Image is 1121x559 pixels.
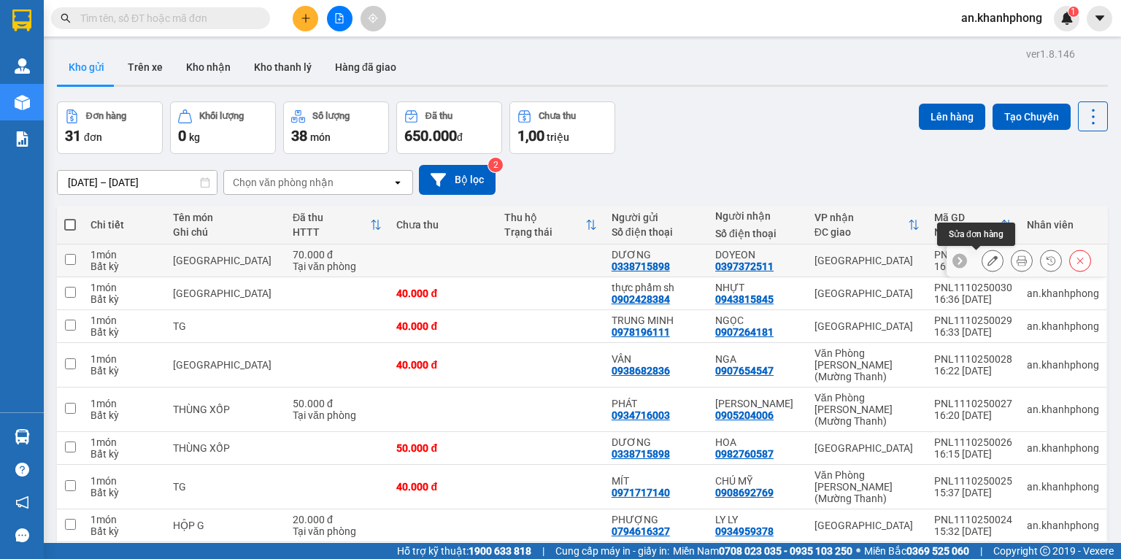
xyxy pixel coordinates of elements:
div: Bất kỳ [90,525,158,537]
span: Miền Bắc [864,543,969,559]
div: Số lượng [312,111,350,121]
th: Toggle SortBy [285,206,389,244]
button: aim [361,6,386,31]
b: BIÊN NHẬN GỬI HÀNG [118,21,164,115]
div: 0902428384 [612,293,670,305]
div: Khối lượng [199,111,244,121]
div: 16:39 [DATE] [934,261,1012,272]
div: Ngày ĐH [934,226,1001,238]
div: 0934716003 [612,409,670,421]
div: DOYEON [715,249,800,261]
div: 0971717140 [612,487,670,498]
div: Người nhận [715,210,800,222]
span: an.khanhphong [949,9,1054,27]
span: question-circle [15,463,29,477]
div: TX [173,255,278,266]
div: [GEOGRAPHIC_DATA] [814,288,920,299]
div: 40.000 đ [396,359,489,371]
div: TRUNG MINH [612,315,701,326]
div: [GEOGRAPHIC_DATA] [814,520,920,531]
span: triệu [547,131,569,143]
div: Trạng thái [504,226,585,238]
div: TG [173,320,278,332]
div: 0338715898 [612,261,670,272]
div: Mã GD [934,212,1001,223]
button: Hàng đã giao [323,50,408,85]
span: plus [301,13,311,23]
div: Bất kỳ [90,261,158,272]
div: 0908692769 [715,487,774,498]
span: đơn [84,131,102,143]
div: PNL1110250030 [934,282,1012,293]
sup: 2 [488,158,503,172]
div: 40.000 đ [396,288,489,299]
button: Tạo Chuyến [993,104,1071,130]
button: Lên hàng [919,104,985,130]
button: Số lượng38món [283,101,389,154]
input: Tìm tên, số ĐT hoặc mã đơn [80,10,253,26]
span: caret-down [1093,12,1106,25]
div: PHƯỢNG [612,514,701,525]
div: Văn Phòng [PERSON_NAME] (Mường Thanh) [814,347,920,382]
div: 1 món [90,398,158,409]
div: TX [173,359,278,371]
div: VÂN [612,353,701,365]
span: kg [189,131,200,143]
div: Thu hộ [504,212,585,223]
div: THÙNG XỐP [173,442,278,454]
div: Văn Phòng [PERSON_NAME] (Mường Thanh) [814,469,920,504]
div: 50.000 đ [293,398,382,409]
div: NHỰT [715,282,800,293]
div: 1 món [90,475,158,487]
div: ver 1.8.146 [1026,46,1075,62]
span: message [15,528,29,542]
img: icon-new-feature [1060,12,1074,25]
div: an.khanhphong [1027,359,1099,371]
div: 16:15 [DATE] [934,448,1012,460]
div: Bất kỳ [90,365,158,377]
div: Tên món [173,212,278,223]
div: Tại văn phòng [293,261,382,272]
div: 0907654547 [715,365,774,377]
div: 1 món [90,249,158,261]
img: warehouse-icon [15,58,30,74]
div: 20.000 đ [293,514,382,525]
span: 650.000 [404,127,457,144]
div: 0938682836 [612,365,670,377]
div: Bất kỳ [90,293,158,305]
div: THÙNG XỐP [173,404,278,415]
div: 1 món [90,282,158,293]
span: file-add [334,13,344,23]
button: plus [293,6,318,31]
div: 15:32 [DATE] [934,525,1012,537]
div: [GEOGRAPHIC_DATA] [814,442,920,454]
div: 1 món [90,436,158,448]
div: Chọn văn phòng nhận [233,175,334,190]
div: DƯƠNG [612,249,701,261]
div: Sửa đơn hàng [982,250,1003,271]
div: 0907264181 [715,326,774,338]
div: ĐC giao [814,226,908,238]
div: Bất kỳ [90,487,158,498]
div: 16:22 [DATE] [934,365,1012,377]
div: 16:33 [DATE] [934,326,1012,338]
input: Select a date range. [58,171,217,194]
div: 1 món [90,353,158,365]
div: NGA [715,353,800,365]
div: 15:37 [DATE] [934,487,1012,498]
div: Bất kỳ [90,448,158,460]
div: Đã thu [425,111,452,121]
div: 0978196111 [612,326,670,338]
div: Đơn hàng [86,111,126,121]
span: Cung cấp máy in - giấy in: [555,543,669,559]
div: 70.000 đ [293,249,382,261]
div: DƯƠNG [612,436,701,448]
div: an.khanhphong [1027,288,1099,299]
span: 1,00 [517,127,544,144]
div: thực phẩm sh [612,282,701,293]
div: Bất kỳ [90,326,158,338]
div: 0338715898 [612,448,670,460]
div: 0905204006 [715,409,774,421]
th: Toggle SortBy [497,206,604,244]
span: Miền Nam [673,543,852,559]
